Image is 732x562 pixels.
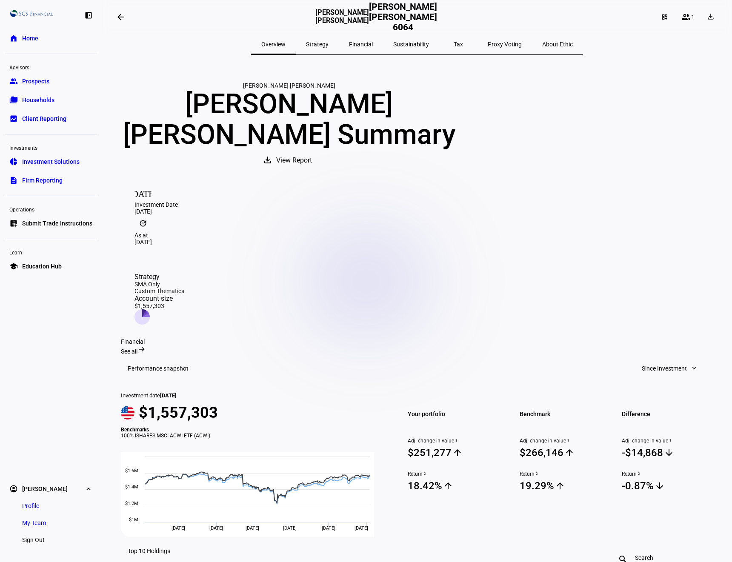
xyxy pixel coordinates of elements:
span: Investment Solutions [22,157,80,166]
div: Financial [121,338,713,345]
mat-icon: arrow_right_alt [137,345,146,354]
mat-icon: update [134,215,152,232]
h3: Performance snapshot [128,365,189,372]
eth-mat-symbol: home [9,34,18,43]
eth-mat-symbol: description [9,176,18,185]
mat-icon: download [263,155,273,165]
text: $1.2M [125,501,138,506]
div: [DATE] [134,208,700,215]
span: $266,146 [520,446,611,459]
span: [DATE] [283,525,297,531]
span: $1,557,303 [139,404,218,422]
div: As at [134,232,700,239]
input: Search [635,554,684,561]
eth-data-table-title: Top 10 Holdings [128,548,170,554]
mat-icon: download [706,12,715,21]
span: Client Reporting [22,114,66,123]
span: [PERSON_NAME] [22,485,68,493]
span: Adj. change in value [622,438,713,444]
div: Learn [5,246,97,258]
a: folder_copyHouseholds [5,91,97,108]
div: Custom Thematics [134,288,184,294]
button: Since Investment [633,360,706,377]
span: Adj. change in value [408,438,499,444]
mat-icon: arrow_upward [452,448,463,458]
div: Operations [5,203,97,215]
div: [DATE] [134,239,700,245]
div: Benchmarks [121,427,384,433]
a: bid_landscapeClient Reporting [5,110,97,127]
mat-icon: arrow_backwards [116,12,126,22]
mat-icon: arrow_upward [443,481,453,491]
eth-mat-symbol: account_circle [9,485,18,493]
span: View Report [276,150,312,171]
span: Households [22,96,54,104]
span: -$14,868 [622,446,713,459]
sup: 2 [535,471,538,477]
eth-mat-symbol: list_alt_add [9,219,18,228]
span: Difference [622,408,713,420]
span: Return [520,471,611,477]
span: Proxy Voting [488,41,522,47]
span: Return [622,471,713,477]
mat-icon: expand_more [690,364,698,372]
span: Benchmark [520,408,611,420]
span: Overview [261,41,286,47]
sup: 2 [423,471,426,477]
div: Strategy [134,273,184,281]
eth-mat-symbol: bid_landscape [9,114,18,123]
span: Adj. change in value [520,438,611,444]
eth-mat-symbol: pie_chart [9,157,18,166]
span: Sustainability [393,41,429,47]
div: Investments [5,141,97,153]
span: [DATE] [322,525,335,531]
span: 18.42% [408,479,499,492]
a: Profile [15,497,46,514]
div: Advisors [5,61,97,73]
div: Investment Date [134,201,700,208]
a: descriptionFirm Reporting [5,172,97,189]
span: Financial [349,41,373,47]
span: Prospects [22,77,49,86]
span: See all [121,348,137,355]
eth-mat-symbol: left_panel_close [84,11,93,20]
div: $1,557,303 [134,302,184,309]
sup: 1 [566,438,569,444]
button: View Report [254,150,324,171]
div: [PERSON_NAME] [PERSON_NAME] Summary [121,89,457,150]
mat-icon: [DATE] [134,184,152,201]
mat-icon: arrow_downward [664,448,674,458]
mat-icon: arrow_downward [655,481,665,491]
span: [DATE] [209,525,223,531]
span: Submit Trade Instructions [22,219,92,228]
div: 100% ISHARES MSCI ACWI ETF (ACWI) [121,433,384,439]
span: Education Hub [22,262,62,271]
span: About Ethic [542,41,573,47]
text: $1M [129,517,138,522]
h3: [PERSON_NAME] [PERSON_NAME] [315,9,369,31]
span: Home [22,34,38,43]
text: $1.4M [125,484,138,490]
span: Your portfolio [408,408,499,420]
div: Account size [134,294,184,302]
sup: 1 [668,438,672,444]
eth-mat-symbol: expand_more [84,485,93,493]
span: Since Investment [642,360,687,377]
span: Firm Reporting [22,176,63,185]
span: 1 [691,14,695,20]
a: groupProspects [5,73,97,90]
span: 19.29% [520,479,611,492]
span: Return [408,471,499,477]
span: [DATE] [246,525,259,531]
eth-mat-symbol: school [9,262,18,271]
a: homeHome [5,30,97,47]
div: Investment date [121,392,384,399]
h2: [PERSON_NAME] [PERSON_NAME] 6064 [369,2,437,32]
sup: 2 [637,471,640,477]
span: [DATE] [172,525,185,531]
text: $1.6M [125,468,138,474]
mat-icon: arrow_upward [564,448,575,458]
mat-icon: group [681,12,691,22]
span: My Team [22,519,46,527]
span: -0.87% [622,479,713,492]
